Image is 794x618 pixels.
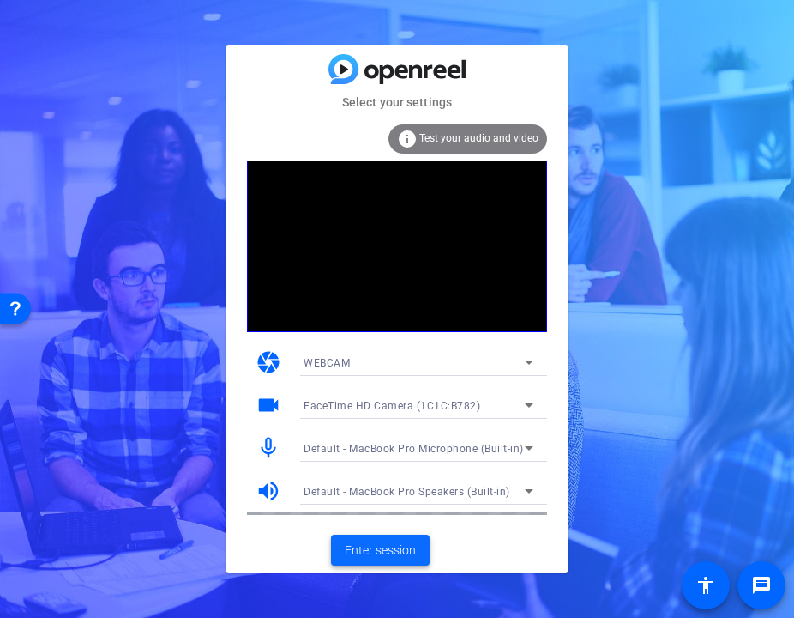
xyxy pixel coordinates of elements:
[331,535,430,566] button: Enter session
[304,443,524,455] span: Default - MacBook Pro Microphone (Built-in)
[256,392,281,418] mat-icon: videocam
[397,129,418,149] mat-icon: info
[226,93,568,112] mat-card-subtitle: Select your settings
[304,357,350,369] span: WEBCAM
[345,542,416,560] span: Enter session
[419,132,538,144] span: Test your audio and video
[304,486,510,498] span: Default - MacBook Pro Speakers (Built-in)
[328,54,466,84] img: blue-gradient.svg
[256,349,281,375] mat-icon: camera
[695,575,716,596] mat-icon: accessibility
[751,575,772,596] mat-icon: message
[256,435,281,461] mat-icon: mic_none
[256,478,281,504] mat-icon: volume_up
[304,400,480,412] span: FaceTime HD Camera (1C1C:B782)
